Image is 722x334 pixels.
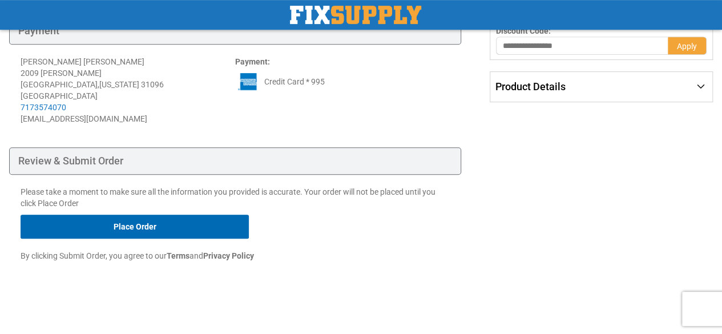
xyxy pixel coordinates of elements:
a: store logo [290,6,421,24]
img: ae.png [235,73,261,90]
span: [EMAIL_ADDRESS][DOMAIN_NAME] [21,114,147,123]
p: By clicking Submit Order, you agree to our and [21,250,450,261]
div: Payment [9,17,461,45]
img: Fix Industrial Supply [290,6,421,24]
span: Product Details [495,81,566,92]
strong: Terms [167,251,189,260]
span: [US_STATE] [99,80,139,89]
a: 7173574070 [21,103,66,112]
div: Credit Card * 995 [235,73,450,90]
strong: Privacy Policy [203,251,254,260]
p: Please take a moment to make sure all the information you provided is accurate. Your order will n... [21,186,450,209]
div: [PERSON_NAME] [PERSON_NAME] 2009 [PERSON_NAME] [GEOGRAPHIC_DATA] , 31096 [GEOGRAPHIC_DATA] [21,56,235,113]
span: Apply [677,42,697,51]
strong: : [235,57,270,66]
div: Review & Submit Order [9,147,461,175]
button: Apply [668,37,707,55]
span: Payment [235,57,268,66]
button: Place Order [21,215,249,239]
span: Discount Code: [496,26,551,35]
